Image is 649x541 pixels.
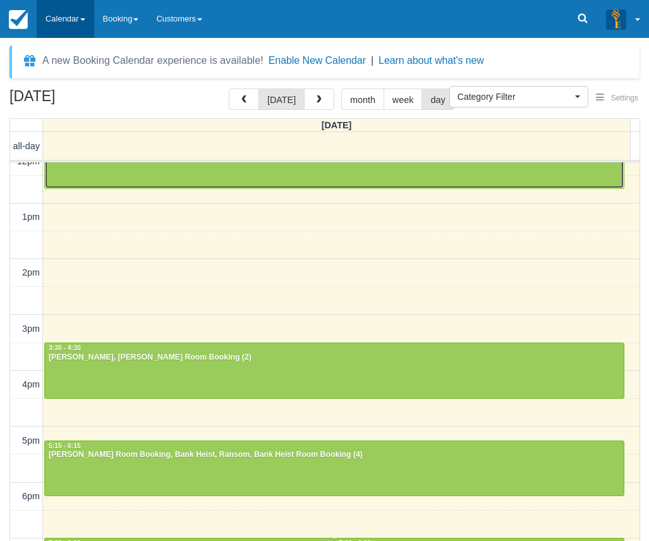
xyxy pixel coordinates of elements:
span: 2pm [22,267,40,277]
button: day [422,88,454,110]
div: [PERSON_NAME] Room Booking, Bank Heist, Ransom, Bank Heist Room Booking (4) [48,450,621,460]
span: 3pm [22,324,40,334]
button: week [384,88,423,110]
img: A3 [606,9,626,29]
span: 12pm [17,156,40,166]
span: all-day [13,141,40,151]
button: Settings [588,89,646,107]
button: [DATE] [258,88,305,110]
span: 1pm [22,212,40,222]
a: 5:15 - 6:15[PERSON_NAME] Room Booking, Bank Heist, Ransom, Bank Heist Room Booking (4) [44,441,624,496]
span: 3:30 - 4:30 [49,344,81,351]
span: Settings [611,94,638,102]
a: 3:30 - 4:30[PERSON_NAME], [PERSON_NAME] Room Booking (2) [44,343,624,398]
span: [DATE] [322,120,352,130]
span: 6pm [22,491,40,501]
div: [PERSON_NAME], [PERSON_NAME] Room Booking (2) [48,353,621,363]
button: Category Filter [449,86,588,107]
button: month [341,88,384,110]
button: Enable New Calendar [269,54,366,67]
a: Learn about what's new [379,55,484,66]
span: 4pm [22,379,40,389]
span: | [371,55,373,66]
img: checkfront-main-nav-mini-logo.png [9,10,28,29]
span: 5pm [22,435,40,446]
h2: [DATE] [9,88,169,112]
span: Category Filter [458,90,572,103]
span: 5:15 - 6:15 [49,442,81,449]
div: A new Booking Calendar experience is available! [42,53,264,68]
